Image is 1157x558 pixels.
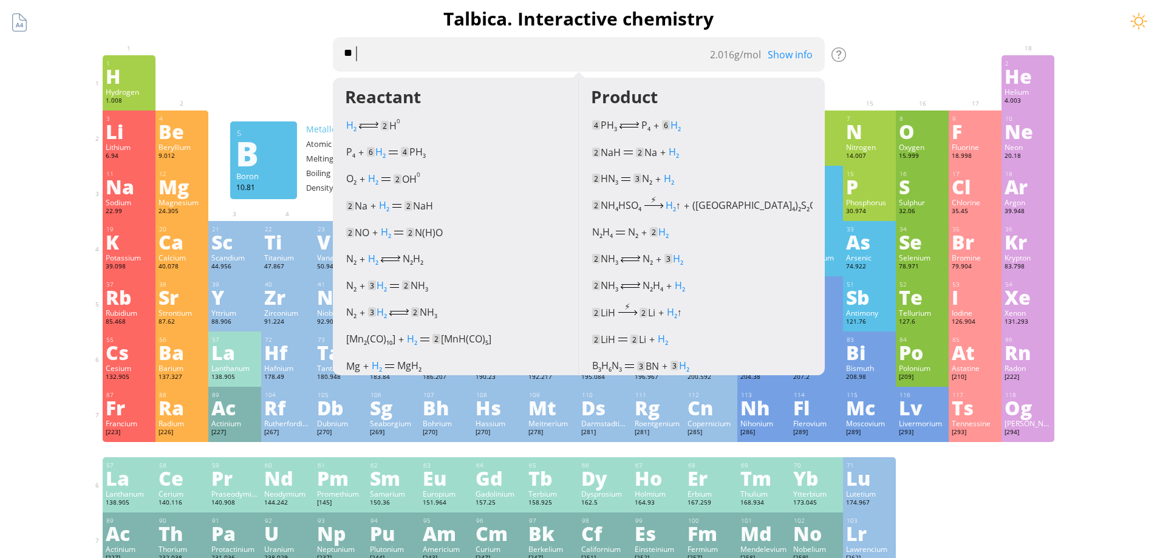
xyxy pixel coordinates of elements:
[353,286,357,293] sub: 2
[265,281,311,288] div: 40
[650,227,658,237] mark: 2
[899,177,946,196] div: S
[159,262,205,272] div: 40.078
[952,142,998,152] div: Fluorine
[899,253,946,262] div: Selenium
[601,199,641,212] span: NH HSO
[615,259,618,267] sub: 3
[317,318,364,327] div: 92.906
[306,153,367,164] div: Melting point
[601,306,615,319] span: LiH
[1005,281,1051,288] div: 54
[592,225,613,239] span: N H
[615,179,618,186] sub: 3
[264,253,311,262] div: Titanium
[375,179,378,186] sub: 2
[673,252,683,265] span: H
[159,232,205,251] div: Ca
[410,259,413,267] sub: 2
[633,174,641,183] mark: 3
[675,279,685,292] span: H
[368,281,376,290] mark: 3
[106,281,152,288] div: 37
[346,305,357,319] span: N
[1005,253,1051,262] div: Krypton
[211,262,258,272] div: 44.956
[846,318,893,327] div: 121.76
[417,171,420,179] sup: 0
[318,336,364,344] div: 73
[592,275,813,293] div: +
[106,115,152,123] div: 3
[441,332,491,345] span: [MnH(CO) ]
[420,259,423,267] sub: 2
[403,252,423,265] span: N H
[899,207,946,217] div: 32.06
[317,262,364,272] div: 50.942
[346,168,566,186] div: +
[592,115,813,133] div: +
[159,121,205,141] div: Be
[671,118,681,132] span: H
[379,199,389,212] span: H
[592,308,600,318] mark: 2
[407,332,417,345] span: H
[106,232,152,251] div: K
[615,206,618,213] sub: 4
[106,287,152,307] div: Rb
[899,225,946,233] div: 34
[264,262,311,272] div: 47.867
[846,287,893,307] div: Sb
[952,121,998,141] div: F
[346,332,395,345] span: [Mn (CO) ]
[402,172,420,186] span: OH
[211,318,258,327] div: 88.906
[318,225,364,233] div: 23
[106,318,152,327] div: 85.468
[93,6,1065,31] h1: Talbica. Interactive chemistry
[847,336,893,344] div: 83
[346,328,566,347] div: +
[355,199,367,213] span: Na
[106,121,152,141] div: Li
[669,145,679,158] span: H
[643,279,663,292] span: N H
[420,305,437,319] span: NH
[346,252,357,265] span: N
[847,170,893,178] div: 15
[317,308,364,318] div: Niobium
[592,195,813,213] div: +
[592,174,600,183] mark: 2
[106,177,152,196] div: Na
[106,66,152,86] div: H
[846,121,893,141] div: N
[106,308,152,318] div: Rubidium
[1005,262,1051,272] div: 83.798
[599,233,602,240] sub: 2
[601,279,618,292] span: NH
[612,301,643,312] div: ⚡︎
[264,287,311,307] div: Zr
[106,197,152,207] div: Sodium
[353,313,357,320] sub: 2
[159,197,205,207] div: Magnesium
[106,336,152,344] div: 55
[899,308,946,318] div: Tellurium
[306,168,367,179] div: Boiling point
[899,281,946,288] div: 52
[364,339,367,347] sub: 2
[710,48,734,61] span: 2.016
[1005,66,1051,86] div: He
[899,115,946,123] div: 8
[1005,318,1051,327] div: 131.293
[649,179,652,186] sub: 2
[682,286,685,293] sub: 2
[592,281,600,290] mark: 2
[592,335,600,344] mark: 2
[236,171,291,182] div: Boron
[678,126,681,133] sub: 2
[346,172,357,185] span: O
[630,335,638,344] mark: 2
[899,170,946,178] div: 16
[159,287,205,307] div: Sr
